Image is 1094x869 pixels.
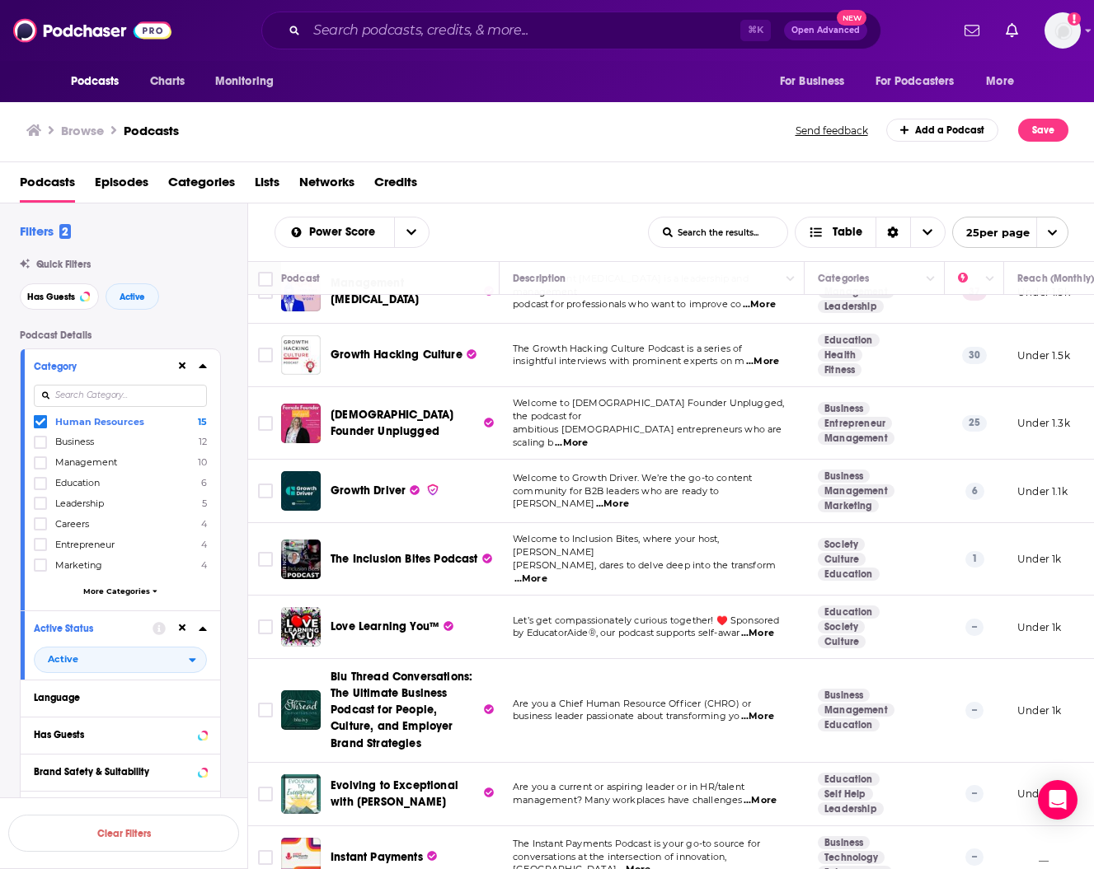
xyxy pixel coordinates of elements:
span: ...More [741,710,774,723]
a: Categories [168,169,235,203]
a: Business [818,836,870,849]
button: Category [34,356,176,376]
a: Entrepreneur [818,417,892,430]
p: 1 [965,551,984,568]
a: Leadership [818,802,884,815]
span: Quick Filters [36,259,91,270]
span: community for B2B leaders who are ready to [PERSON_NAME] [513,485,719,510]
h2: filter dropdown [34,647,207,673]
p: Podcast Details [20,329,221,341]
img: The Inclusion Bites Podcast [281,540,321,579]
span: Podcasts [71,70,120,93]
span: For Business [780,70,845,93]
a: Business [818,402,870,415]
a: Episodes [95,169,148,203]
span: Marketing [55,559,102,571]
a: Culture [818,635,866,648]
span: ⌘ K [740,20,771,41]
span: Toggle select row [258,284,273,299]
span: ...More [514,572,547,586]
p: Under 1k [1017,787,1061,801]
span: business leader passionate about transforming yo [513,710,740,722]
span: Welcome to [DEMOGRAPHIC_DATA] Founder Unplugged, the podcast for [513,397,784,422]
a: Self Help [818,787,873,801]
button: open menu [275,227,394,238]
img: Evolving to Exceptional with Jessica Tietjen [281,774,321,814]
span: Table [833,227,862,238]
span: ...More [741,627,774,640]
span: 6 [201,477,207,488]
div: Search podcasts, credits, & more... [261,12,881,49]
div: Brand Safety & Suitability [34,766,193,778]
input: Search podcasts, credits, & more... [307,17,740,44]
h2: Filters [20,223,71,239]
span: ...More [596,498,629,511]
a: Education [818,718,880,731]
img: Love Learning You™ [281,607,321,647]
a: Management [818,703,894,717]
span: For Podcasters [876,70,955,93]
a: Leadership [818,300,884,313]
button: open menu [34,647,207,673]
div: Description [513,269,566,288]
span: Careers [55,518,89,530]
a: The Inclusion Bites Podcast [331,551,492,568]
a: Lists [255,169,279,203]
span: Toggle select row [258,348,273,362]
button: Language [34,687,207,708]
span: 15 [198,416,207,427]
span: podcast for professionals who want to improve co [513,298,741,310]
span: Business [55,436,94,447]
p: -- [965,848,984,865]
a: Show notifications dropdown [958,16,986,44]
h2: Choose List sort [275,217,430,248]
span: 5 [202,498,207,509]
img: Growth Driver [281,471,321,511]
span: Growth Hacking Culture [331,348,462,362]
span: 25 per page [953,220,1030,245]
h2: Choose View [795,217,946,248]
button: open menu [865,66,979,97]
span: ...More [743,298,776,311]
a: Education [818,773,880,786]
a: Technology [818,851,885,864]
p: -- [965,702,984,718]
p: 6 [965,483,984,499]
a: Business [818,689,870,702]
div: Open Intercom Messenger [1038,780,1078,820]
a: Education [818,334,880,347]
p: 25 [962,415,987,432]
a: Culture [818,553,866,566]
span: Evolving to Exceptional with [PERSON_NAME] [331,778,458,809]
p: Under 1.1k [1017,484,1068,498]
span: Education [55,477,100,488]
span: 4 [201,559,207,571]
h1: Podcasts [124,123,179,138]
a: Society [818,538,865,551]
p: Under 1k [1017,552,1061,566]
img: Growth Hacking Culture [281,335,321,375]
span: Has Guests [27,292,75,301]
span: ...More [555,437,588,450]
span: 10 [198,456,207,468]
button: open menu [394,217,429,247]
span: The Growth Hacking Culture Podcast is a series of [513,343,742,354]
button: open menu [59,66,141,97]
span: by EducatorAide®, our podcast supports self-awar [513,627,740,638]
button: Column Actions [921,269,941,289]
a: Growth Driver [331,483,439,499]
span: ...More [744,794,777,807]
a: Podchaser - Follow, Share and Rate Podcasts [13,15,171,46]
p: -- [965,619,984,635]
a: Networks [299,169,354,203]
div: Has Guests [34,729,193,741]
div: Sort Direction [876,217,910,247]
span: New [837,10,866,26]
p: Under 1k [1017,620,1061,634]
a: Blu Thread Conversations: The Ultimate Business Podcast for People, Culture, and Employer Brand S... [281,690,321,730]
span: The Inclusion Bites Podcast [331,552,478,566]
div: Podcast [281,269,320,288]
a: Marketing [818,499,879,512]
div: Power Score [958,269,981,288]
